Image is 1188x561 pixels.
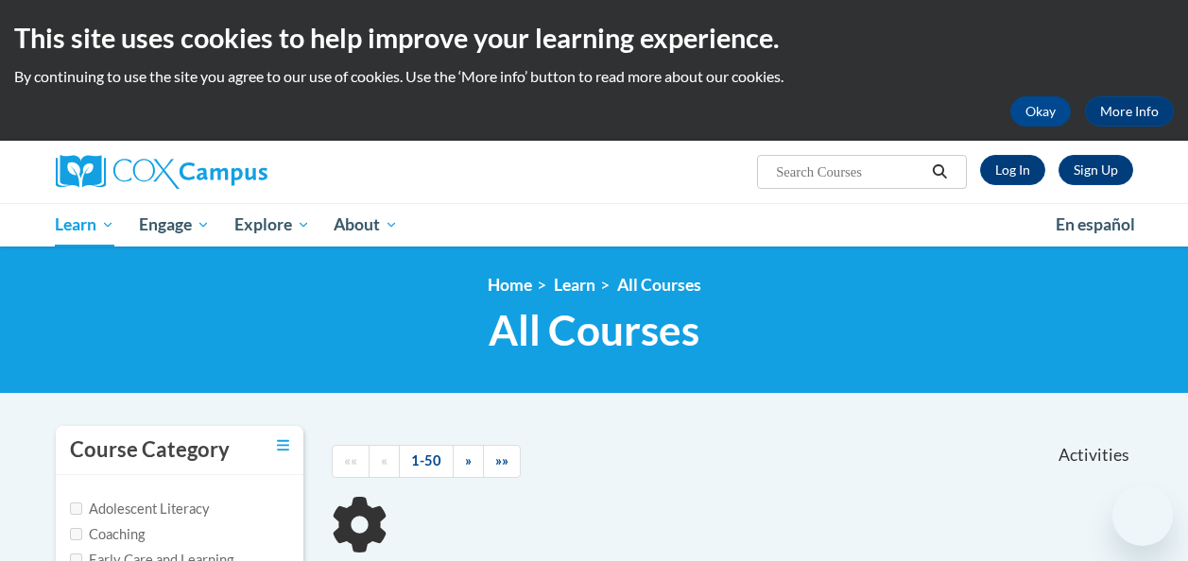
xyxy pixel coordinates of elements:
a: Register [1059,155,1133,185]
h2: This site uses cookies to help improve your learning experience. [14,19,1174,57]
a: Learn [554,275,595,295]
input: Checkbox for Options [70,502,82,515]
input: Search Courses [774,161,925,183]
a: En español [1043,205,1147,245]
span: About [334,213,398,236]
span: « [381,452,387,468]
h3: Course Category [70,435,230,465]
span: » [465,452,472,468]
a: Explore [222,203,322,246]
img: Cox Campus [56,155,267,189]
a: End [483,445,521,478]
span: All Courses [489,305,699,355]
span: «« [344,452,357,468]
a: Engage [127,203,222,246]
div: Main menu [42,203,1147,246]
p: By continuing to use the site you agree to our use of cookies. Use the ‘More info’ button to read... [14,66,1174,87]
a: Begining [332,445,370,478]
iframe: Button to launch messaging window [1112,485,1173,546]
button: Search [925,161,954,183]
span: Explore [234,213,310,236]
a: Toggle collapse [277,435,289,456]
label: Coaching [70,524,145,545]
span: En español [1056,214,1135,234]
a: More Info [1085,96,1174,127]
input: Checkbox for Options [70,528,82,540]
a: About [321,203,410,246]
span: Learn [55,213,114,236]
a: Learn [43,203,128,246]
label: Adolescent Literacy [70,499,210,519]
a: Home [488,275,532,295]
a: All Courses [617,275,701,295]
button: Okay [1010,96,1071,127]
a: Previous [369,445,400,478]
a: Next [453,445,484,478]
span: Engage [139,213,210,236]
a: Log In [980,155,1045,185]
a: 1-50 [399,445,454,478]
a: Cox Campus [56,155,396,189]
span: »» [495,452,508,468]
